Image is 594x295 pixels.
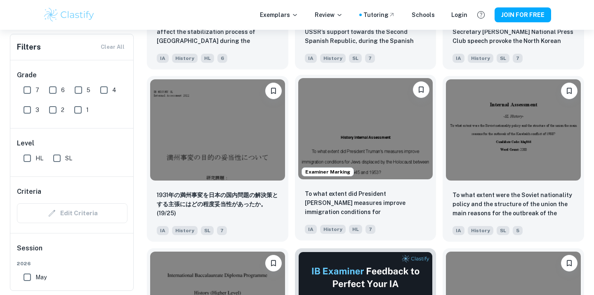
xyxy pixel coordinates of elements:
[320,225,346,234] span: History
[112,86,116,95] span: 4
[349,54,362,63] span: SL
[320,54,346,63] span: History
[265,83,282,99] button: Please log in to bookmark exemplars
[365,225,375,234] span: 7
[413,81,429,98] button: Please log in to bookmark exemplars
[561,255,577,271] button: Please log in to bookmark exemplars
[87,86,90,95] span: 5
[157,54,169,63] span: IA
[172,54,198,63] span: History
[446,79,581,181] img: History IA example thumbnail: To what extent were the Soviet nationali
[497,226,509,235] span: SL
[298,78,433,179] img: History IA example thumbnail: To what extent did President Truman's me
[17,243,127,260] h6: Session
[17,41,41,53] h6: Filters
[61,86,65,95] span: 6
[412,10,435,19] a: Schools
[157,18,278,46] p: To what extent did foreign intervention affect the stabilization process of Mozambique during the...
[305,189,427,217] p: To what extent did President Truman's measures improve immigration conditions for Jews displaced ...
[201,54,214,63] span: HL
[35,273,47,282] span: May
[217,54,227,63] span: 6
[561,83,577,99] button: Please log in to bookmark exemplars
[513,54,523,63] span: 7
[17,203,127,223] div: Criteria filters are unavailable when searching by topic
[451,10,467,19] a: Login
[65,154,72,163] span: SL
[453,18,574,46] p: To what extent did US Secretary Dean Acheson's National Press Club speech provoke the North Korea...
[453,226,464,235] span: IA
[468,54,493,63] span: History
[443,76,584,242] a: Please log in to bookmark exemplarsTo what extent were the Soviet nationality policy and the stru...
[35,154,43,163] span: HL
[497,54,509,63] span: SL
[305,54,317,63] span: IA
[17,187,41,197] h6: Criteria
[453,54,464,63] span: IA
[17,260,127,267] span: 2026
[495,7,551,22] button: JOIN FOR FREE
[201,226,214,235] span: SL
[453,190,574,219] p: To what extent were the Soviet nationality policy and the structure of the union the main reasons...
[150,79,285,181] img: History IA example thumbnail: 1931年の満州事変を日本の国内問題の解決策とする主張にはどの程度妥当性があった
[315,10,343,19] p: Review
[363,10,395,19] a: Tutoring
[86,105,89,114] span: 1
[35,105,39,114] span: 3
[349,225,362,234] span: HL
[43,7,95,23] img: Clastify logo
[157,226,169,235] span: IA
[305,18,427,46] p: To what extent can we affirm that the USSR’s support towards the Second Spanish Republic, during ...
[468,226,493,235] span: History
[365,54,375,63] span: 7
[17,138,127,148] h6: Level
[17,70,127,80] h6: Grade
[217,226,227,235] span: 7
[265,255,282,271] button: Please log in to bookmark exemplars
[172,226,198,235] span: History
[260,10,298,19] p: Exemplars
[474,8,488,22] button: Help and Feedback
[513,226,523,235] span: 5
[61,105,64,114] span: 2
[295,76,436,242] a: Examiner MarkingPlease log in to bookmark exemplarsTo what extent did President Truman's measures...
[35,86,39,95] span: 7
[305,225,317,234] span: IA
[157,190,278,218] p: 1931年の満州事変を日本の国内問題の解決策とする主張にはどの程度妥当性があったか。(19/25)
[147,76,288,242] a: Please log in to bookmark exemplars1931年の満州事変を日本の国内問題の解決策とする主張にはどの程度妥当性があったか。(19/25)IAHistorySL7
[302,168,354,176] span: Examiner Marking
